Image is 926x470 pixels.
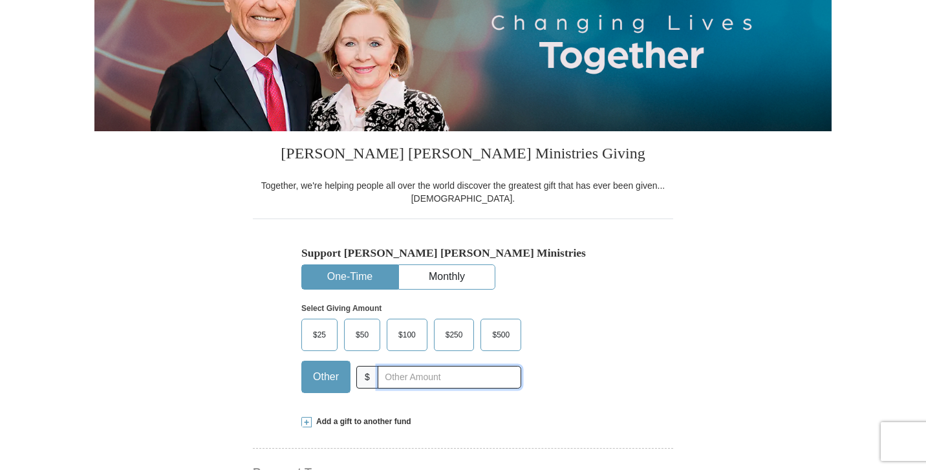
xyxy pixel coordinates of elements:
[302,265,398,289] button: One-Time
[486,325,516,345] span: $500
[307,325,332,345] span: $25
[301,246,625,260] h5: Support [PERSON_NAME] [PERSON_NAME] Ministries
[253,179,673,205] div: Together, we're helping people all over the world discover the greatest gift that has ever been g...
[253,131,673,179] h3: [PERSON_NAME] [PERSON_NAME] Ministries Giving
[349,325,375,345] span: $50
[439,325,469,345] span: $250
[312,416,411,427] span: Add a gift to another fund
[356,366,378,389] span: $
[392,325,422,345] span: $100
[399,265,495,289] button: Monthly
[307,367,345,387] span: Other
[378,366,521,389] input: Other Amount
[301,304,382,313] strong: Select Giving Amount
